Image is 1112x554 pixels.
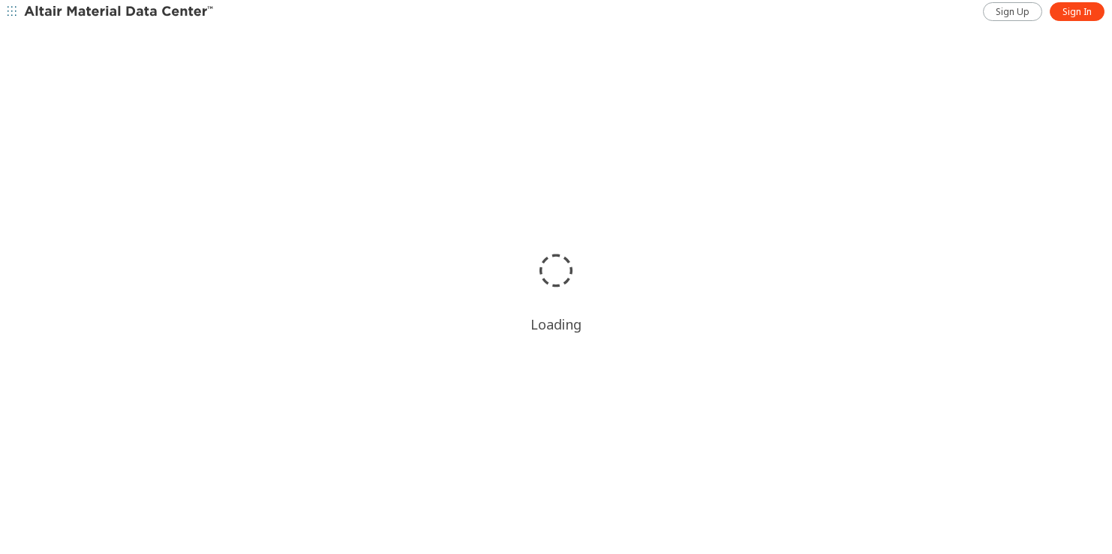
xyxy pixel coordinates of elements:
[996,6,1029,18] span: Sign Up
[1050,2,1104,21] a: Sign In
[1062,6,1092,18] span: Sign In
[530,315,582,333] div: Loading
[24,5,215,20] img: Altair Material Data Center
[983,2,1042,21] a: Sign Up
